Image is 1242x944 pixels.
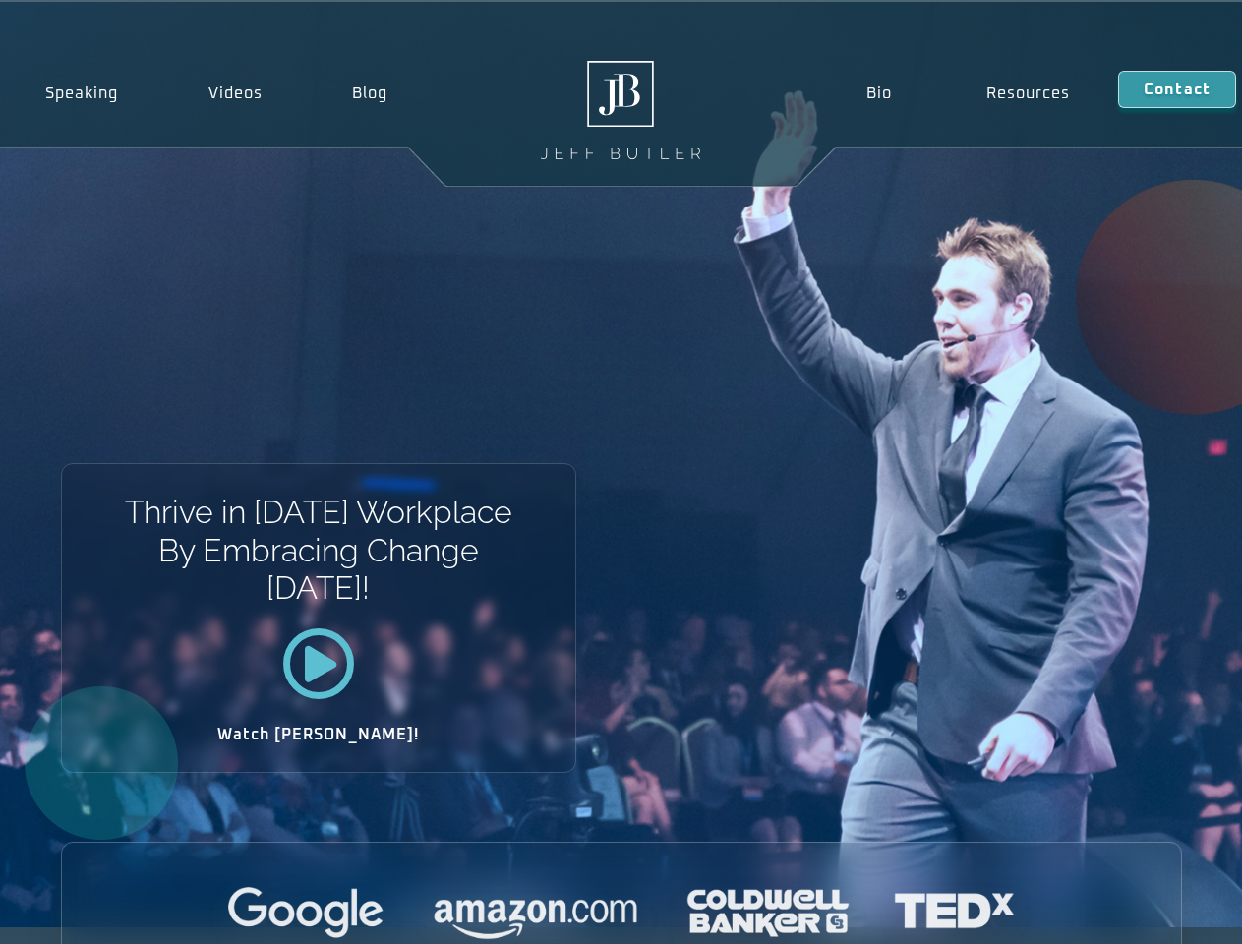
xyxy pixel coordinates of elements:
a: Blog [307,71,433,116]
a: Videos [163,71,308,116]
a: Resources [939,71,1118,116]
a: Bio [818,71,939,116]
h1: Thrive in [DATE] Workplace By Embracing Change [DATE]! [123,494,513,607]
a: Contact [1118,71,1236,108]
h2: Watch [PERSON_NAME]! [131,727,506,742]
nav: Menu [818,71,1117,116]
span: Contact [1144,82,1211,97]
